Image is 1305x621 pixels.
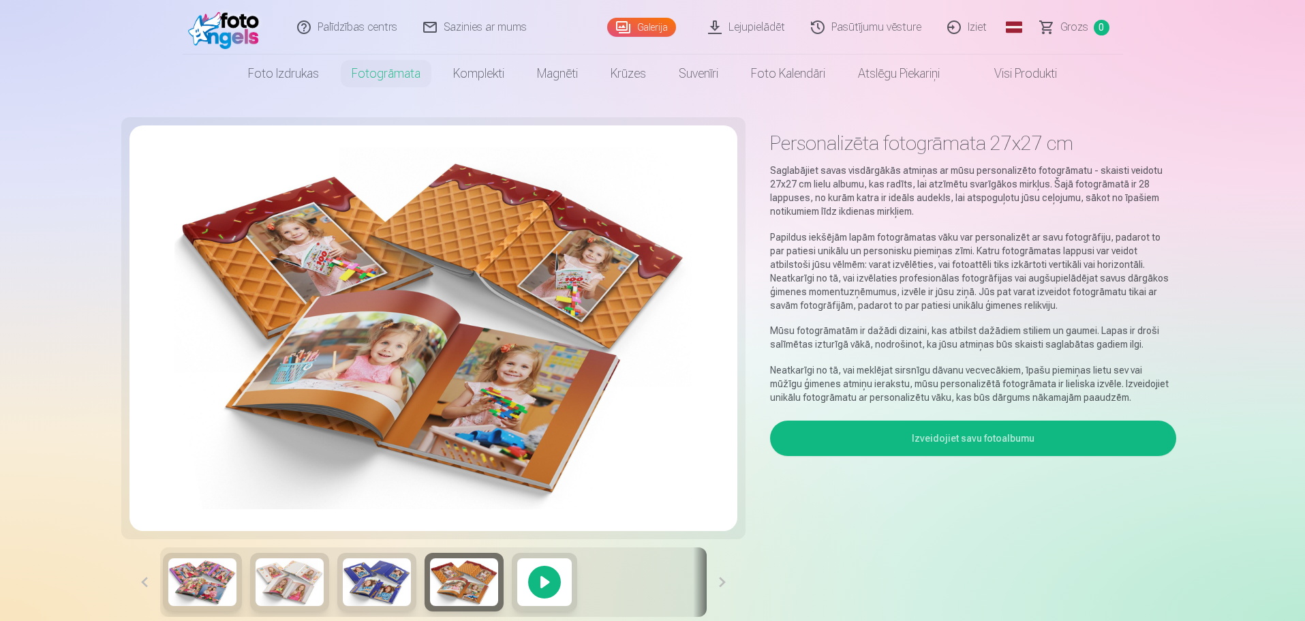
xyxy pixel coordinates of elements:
[437,55,521,93] a: Komplekti
[956,55,1073,93] a: Visi produkti
[770,131,1176,155] h1: Personalizēta fotogrāmata 27x27 cm
[770,164,1176,218] p: Saglabājiet savas visdārgākās atmiņas ar mūsu personalizēto fotogrāmatu - skaisti veidotu 27x27 c...
[1094,20,1109,35] span: 0
[594,55,662,93] a: Krūzes
[842,55,956,93] a: Atslēgu piekariņi
[770,230,1176,312] p: Papildus iekšējām lapām fotogrāmatas vāku var personalizēt ar savu fotogrāfiju, padarot to par pa...
[335,55,437,93] a: Fotogrāmata
[521,55,594,93] a: Magnēti
[232,55,335,93] a: Foto izdrukas
[770,324,1176,351] p: Mūsu fotogrāmatām ir dažādi dizaini, kas atbilst dažādiem stiliem un gaumei. Lapas ir droši salīm...
[1060,19,1088,35] span: Grozs
[770,421,1176,456] button: Izveidojiet savu fotoalbumu
[607,18,676,37] a: Galerija
[662,55,735,93] a: Suvenīri
[188,5,266,49] img: /fa1
[735,55,842,93] a: Foto kalendāri
[770,363,1176,404] p: Neatkarīgi no tā, vai meklējat sirsnīgu dāvanu vecvecākiem, īpašu piemiņas lietu sev vai mūžīgu ģ...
